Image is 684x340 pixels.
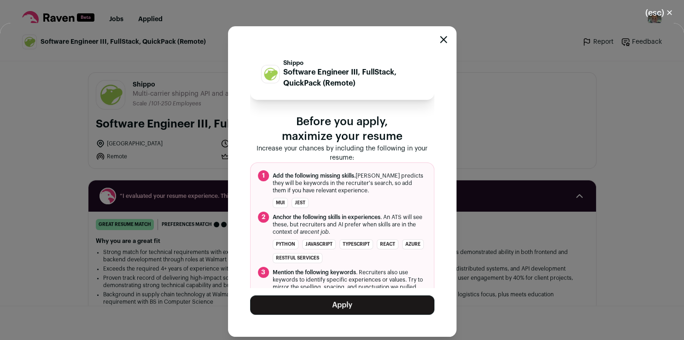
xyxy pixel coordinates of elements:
span: . Recruiters also use keywords to identify specific experiences or values. Try to mirror the spel... [273,269,427,298]
p: Before you apply, maximize your resume [250,115,434,144]
li: JavaScript [302,239,336,249]
span: 1 [258,170,269,181]
li: Python [273,239,298,249]
span: Anchor the following skills in experiences [273,214,380,220]
span: Mention the following keywords [273,270,356,275]
button: Close modal [634,3,684,23]
li: RESTful services [273,253,322,263]
button: Close modal [440,36,447,43]
li: TypeScript [339,239,373,249]
li: Azure [402,239,424,249]
li: React [377,239,398,249]
button: Apply [250,295,434,315]
p: Software Engineer III, FullStack, QuickPack (Remote) [283,67,423,89]
span: [PERSON_NAME] predicts they will be keywords in the recruiter's search, so add them if you have r... [273,172,427,194]
i: recent job. [303,229,330,235]
img: 397eb2297273b722d93fea1d7f23a82347ce390595fec85f784b92867b9216df.jpg [262,65,279,83]
p: Shippo [283,59,423,67]
li: Jest [292,198,309,208]
span: . An ATS will see these, but recruiters and AI prefer when skills are in the context of a [273,213,427,236]
span: Add the following missing skills. [273,173,356,179]
p: Increase your chances by including the following in your resume: [250,144,434,162]
span: 3 [258,267,269,278]
span: 2 [258,212,269,223]
li: MUI [273,198,288,208]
